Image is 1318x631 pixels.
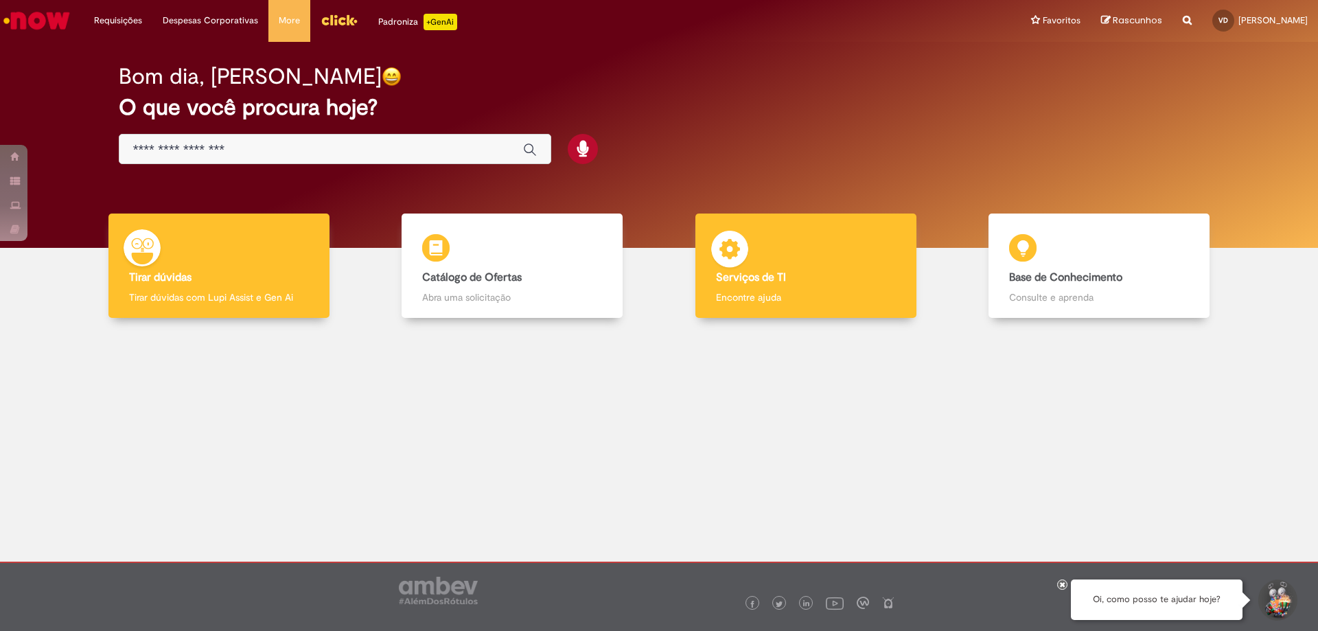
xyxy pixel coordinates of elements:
h2: Bom dia, [PERSON_NAME] [119,65,382,89]
div: Padroniza [378,14,457,30]
b: Tirar dúvidas [129,271,192,284]
img: logo_footer_twitter.png [776,601,783,608]
div: Oi, como posso te ajudar hoje? [1071,580,1242,620]
a: Serviços de TI Encontre ajuda [659,214,953,319]
span: More [279,14,300,27]
span: VD [1218,16,1228,25]
p: Consulte e aprenda [1009,290,1189,304]
span: [PERSON_NAME] [1238,14,1308,26]
img: ServiceNow [1,7,72,34]
b: Base de Conhecimento [1009,271,1122,284]
span: Requisições [94,14,142,27]
button: Iniciar Conversa de Suporte [1256,580,1297,621]
p: Tirar dúvidas com Lupi Assist e Gen Ai [129,290,309,304]
p: Encontre ajuda [716,290,896,304]
img: click_logo_yellow_360x200.png [321,10,358,30]
a: Base de Conhecimento Consulte e aprenda [953,214,1247,319]
p: +GenAi [424,14,457,30]
a: Rascunhos [1101,14,1162,27]
img: happy-face.png [382,67,402,87]
a: Tirar dúvidas Tirar dúvidas com Lupi Assist e Gen Ai [72,214,366,319]
img: logo_footer_facebook.png [749,601,756,608]
h2: O que você procura hoje? [119,95,1200,119]
img: logo_footer_ambev_rotulo_gray.png [399,577,478,604]
span: Favoritos [1043,14,1080,27]
img: logo_footer_youtube.png [826,594,844,612]
img: logo_footer_naosei.png [882,597,894,609]
b: Serviços de TI [716,271,786,284]
p: Abra uma solicitação [422,290,602,304]
img: logo_footer_linkedin.png [803,600,810,608]
b: Catálogo de Ofertas [422,271,522,284]
a: Catálogo de Ofertas Abra uma solicitação [366,214,660,319]
img: logo_footer_workplace.png [857,597,869,609]
span: Despesas Corporativas [163,14,258,27]
span: Rascunhos [1113,14,1162,27]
